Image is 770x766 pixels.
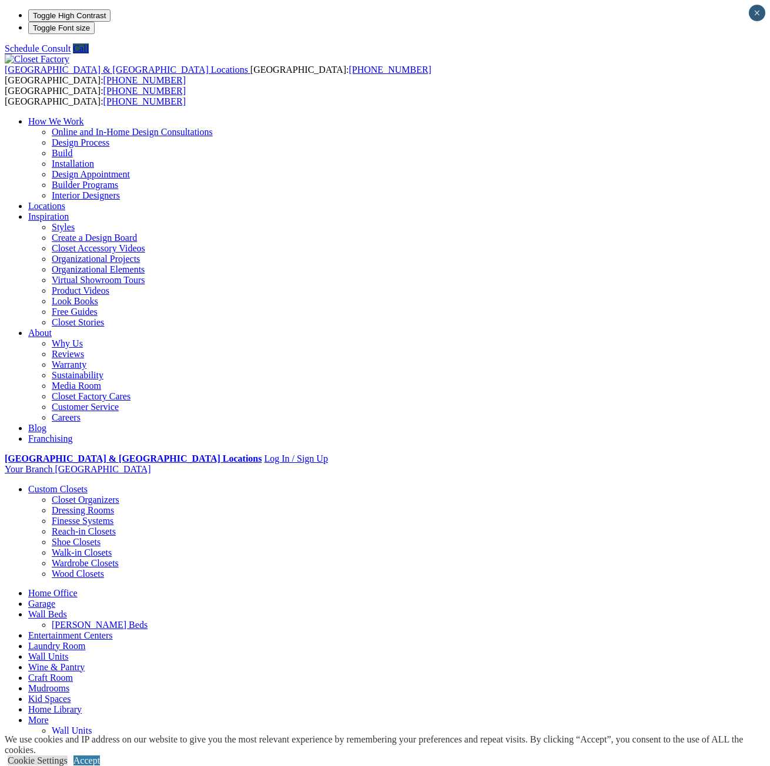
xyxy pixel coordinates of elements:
[5,65,431,85] span: [GEOGRAPHIC_DATA]: [GEOGRAPHIC_DATA]:
[52,180,118,190] a: Builder Programs
[28,662,85,672] a: Wine & Pantry
[52,495,119,505] a: Closet Organizers
[5,65,248,75] span: [GEOGRAPHIC_DATA] & [GEOGRAPHIC_DATA] Locations
[52,391,130,401] a: Closet Factory Cares
[52,285,109,295] a: Product Videos
[103,96,186,106] a: [PHONE_NUMBER]
[52,725,92,735] a: Wall Units
[52,526,116,536] a: Reach-in Closets
[28,22,95,34] button: Toggle Font size
[5,464,151,474] a: Your Branch [GEOGRAPHIC_DATA]
[28,641,85,651] a: Laundry Room
[28,673,73,683] a: Craft Room
[8,755,68,765] a: Cookie Settings
[103,75,186,85] a: [PHONE_NUMBER]
[28,588,78,598] a: Home Office
[28,651,68,661] a: Wall Units
[52,402,119,412] a: Customer Service
[52,296,98,306] a: Look Books
[28,328,52,338] a: About
[28,434,73,444] a: Franchising
[28,201,65,211] a: Locations
[52,412,81,422] a: Careers
[5,453,262,463] a: [GEOGRAPHIC_DATA] & [GEOGRAPHIC_DATA] Locations
[52,569,104,579] a: Wood Closets
[28,599,55,609] a: Garage
[749,5,765,21] button: Close
[52,233,137,243] a: Create a Design Board
[52,360,86,369] a: Warranty
[52,505,114,515] a: Dressing Rooms
[52,264,145,274] a: Organizational Elements
[52,338,83,348] a: Why Us
[349,65,431,75] a: [PHONE_NUMBER]
[33,11,106,20] span: Toggle High Contrast
[52,275,145,285] a: Virtual Showroom Tours
[73,755,100,765] a: Accept
[52,254,140,264] a: Organizational Projects
[52,148,73,158] a: Build
[28,704,82,714] a: Home Library
[55,464,150,474] span: [GEOGRAPHIC_DATA]
[103,86,186,96] a: [PHONE_NUMBER]
[5,43,71,53] a: Schedule Consult
[28,715,49,725] a: More menu text will display only on big screen
[52,349,84,359] a: Reviews
[52,547,112,557] a: Walk-in Closets
[28,683,69,693] a: Mudrooms
[52,137,109,147] a: Design Process
[52,381,101,391] a: Media Room
[28,423,46,433] a: Blog
[52,243,145,253] a: Closet Accessory Videos
[28,484,88,494] a: Custom Closets
[52,307,98,317] a: Free Guides
[5,54,69,65] img: Closet Factory
[52,370,103,380] a: Sustainability
[52,558,119,568] a: Wardrobe Closets
[52,190,120,200] a: Interior Designers
[52,620,148,630] a: [PERSON_NAME] Beds
[28,609,67,619] a: Wall Beds
[5,86,186,106] span: [GEOGRAPHIC_DATA]: [GEOGRAPHIC_DATA]:
[28,9,111,22] button: Toggle High Contrast
[264,453,327,463] a: Log In / Sign Up
[5,65,250,75] a: [GEOGRAPHIC_DATA] & [GEOGRAPHIC_DATA] Locations
[5,464,52,474] span: Your Branch
[5,734,770,755] div: We use cookies and IP address on our website to give you the most relevant experience by remember...
[52,159,94,169] a: Installation
[52,127,213,137] a: Online and In-Home Design Consultations
[52,317,104,327] a: Closet Stories
[73,43,89,53] a: Call
[28,211,69,221] a: Inspiration
[52,537,101,547] a: Shoe Closets
[28,630,113,640] a: Entertainment Centers
[28,116,84,126] a: How We Work
[52,222,75,232] a: Styles
[52,516,113,526] a: Finesse Systems
[33,23,90,32] span: Toggle Font size
[52,169,130,179] a: Design Appointment
[28,694,71,704] a: Kid Spaces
